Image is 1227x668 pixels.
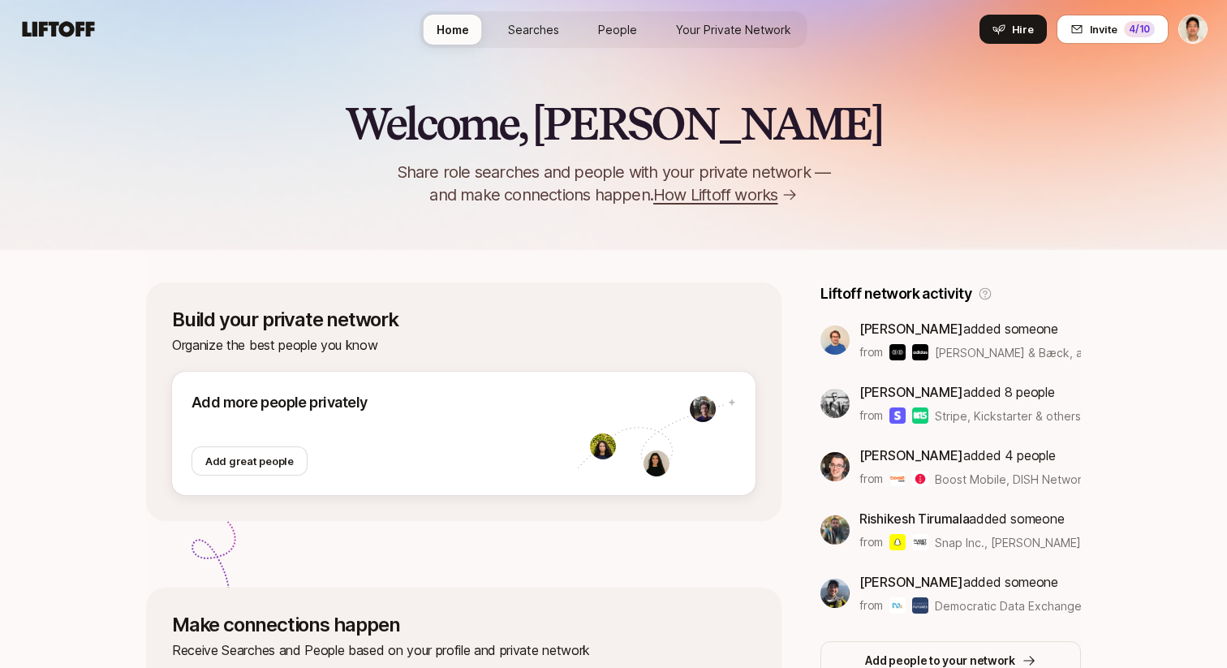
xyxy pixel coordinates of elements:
button: Hire [979,15,1047,44]
span: Rishikesh Tirumala [859,511,969,527]
img: 1737475186662 [644,450,669,476]
span: [PERSON_NAME] [859,574,963,590]
img: DISH Network [912,471,928,487]
img: c551205c_2ef0_4c80_93eb_6f7da1791649.jpg [820,452,850,481]
img: eaae7f28_b778_401c_bb10_6b4e6fc7b5ef.jpg [820,325,850,355]
p: added 8 people [859,381,1081,403]
p: Share role searches and people with your private network — and make connections happen. [370,161,857,206]
span: [PERSON_NAME] [859,384,963,400]
p: added someone [859,318,1081,339]
img: Bakken & Bæck [889,344,906,360]
span: How Liftoff works [653,183,777,206]
button: Invite4/10 [1057,15,1169,44]
img: Stripe [889,407,906,424]
span: Searches [508,23,559,37]
img: Schmidt Futures [912,597,928,614]
p: from [859,406,883,425]
a: Searches [495,15,572,45]
span: Snap Inc., [PERSON_NAME] & others [935,536,1130,549]
a: How Liftoff works [653,183,797,206]
h2: Welcome, [PERSON_NAME] [345,99,883,148]
p: from [859,469,883,489]
img: Democratic Data Exchange [889,597,906,614]
p: Make connections happen [172,614,756,636]
span: [PERSON_NAME] [859,321,963,337]
p: Build your private network [172,308,756,331]
span: [PERSON_NAME] [859,447,963,463]
button: Add great people [192,446,308,476]
span: Invite [1090,21,1117,37]
img: Boost Mobile [889,471,906,487]
img: Kickstarter [912,407,928,424]
p: Receive Searches and People based on your profile and private network [172,640,756,661]
p: added someone [859,571,1081,593]
img: ACg8ocL6qKwB_vgi-NXEdql4sZ324kpTPD9sQljWVjS1kwA-2pra=s160-c [820,389,850,418]
img: Jeremy Chen [1179,15,1207,43]
img: adidas [912,344,928,360]
p: from [859,596,883,615]
a: People [585,15,650,45]
p: added someone [859,508,1081,529]
span: [PERSON_NAME] & Bæck, adidas & others [935,344,1081,361]
p: Liftoff network activity [820,282,971,305]
img: Snap Inc. [889,534,906,550]
span: People [598,23,637,37]
p: from [859,532,883,552]
img: ACg8ocK--G9nNxj1J0ylOTD9-FFA-ppQyz1kZp_I-zlYu2xd7ZrVZZQ=s160-c [820,579,850,608]
p: from [859,343,883,362]
a: Home [424,15,482,45]
p: Add more people privately [192,391,577,414]
p: added 4 people [859,445,1081,466]
span: Home [437,23,469,37]
span: Hire [1012,21,1034,37]
button: Jeremy Chen [1178,15,1208,44]
img: CRETU MIHAIL [912,534,928,550]
p: Organize the best people you know [172,334,756,356]
div: 4 /10 [1124,21,1155,37]
span: Your Private Network [676,23,791,37]
img: 1578296498513 [590,433,616,459]
img: 1638472731475 [690,396,716,422]
img: b5f6940f_6eec_4f30_b638_3695c5bdf815.jpg [820,515,850,545]
a: Your Private Network [663,15,804,45]
span: Stripe, Kickstarter & others [935,407,1081,425]
span: Boost Mobile, DISH Network & others [935,472,1137,486]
